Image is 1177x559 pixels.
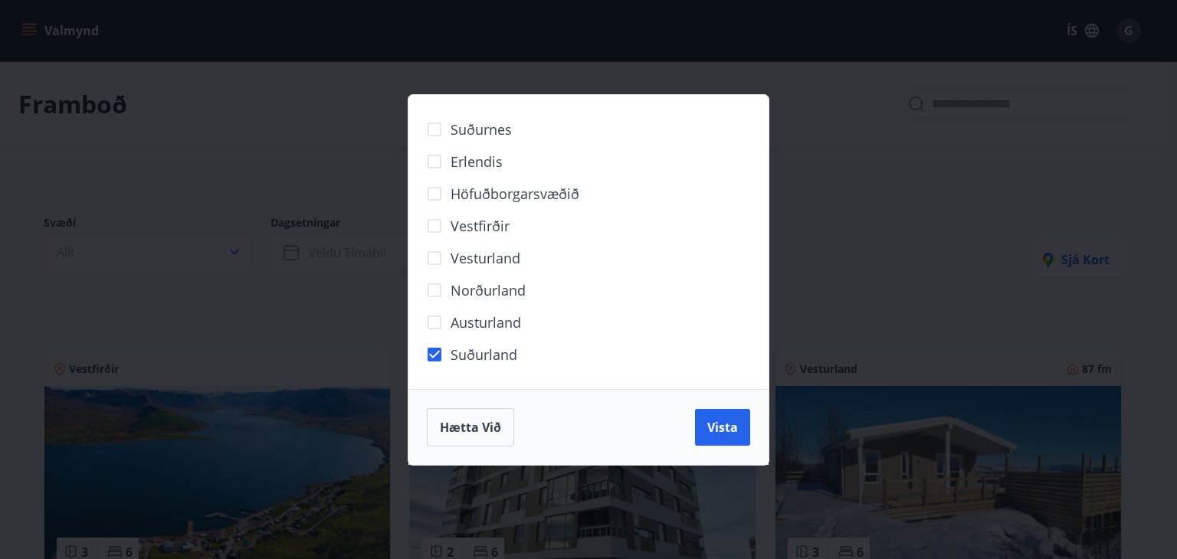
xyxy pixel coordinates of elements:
button: Vista [695,409,750,446]
span: Vista [707,419,738,436]
span: Hætta við [440,419,501,436]
span: Vestfirðir [451,216,510,236]
span: Erlendis [451,152,503,172]
span: Suðurnes [451,119,512,139]
span: Suðurland [451,345,517,364]
button: Hætta við [427,408,514,446]
span: Norðurland [451,280,526,300]
span: Austurland [451,312,521,332]
span: Vesturland [451,248,520,268]
span: Höfuðborgarsvæðið [451,184,579,204]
